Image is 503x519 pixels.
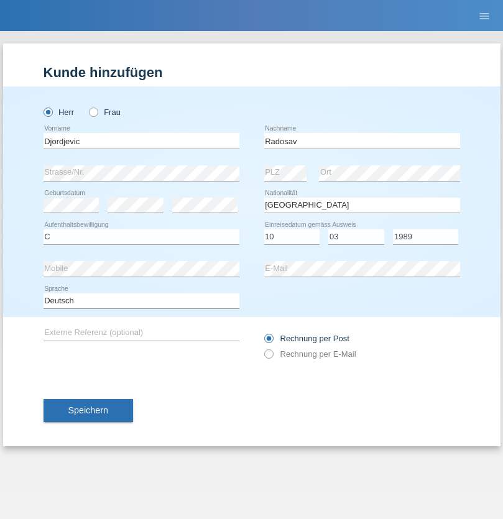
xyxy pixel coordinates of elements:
input: Rechnung per E-Mail [264,349,272,365]
input: Herr [44,108,52,116]
button: Speichern [44,399,133,423]
i: menu [478,10,491,22]
span: Speichern [68,405,108,415]
label: Frau [89,108,121,117]
a: menu [472,12,497,19]
label: Herr [44,108,75,117]
input: Frau [89,108,97,116]
label: Rechnung per E-Mail [264,349,356,359]
label: Rechnung per Post [264,334,349,343]
h1: Kunde hinzufügen [44,65,460,80]
input: Rechnung per Post [264,334,272,349]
